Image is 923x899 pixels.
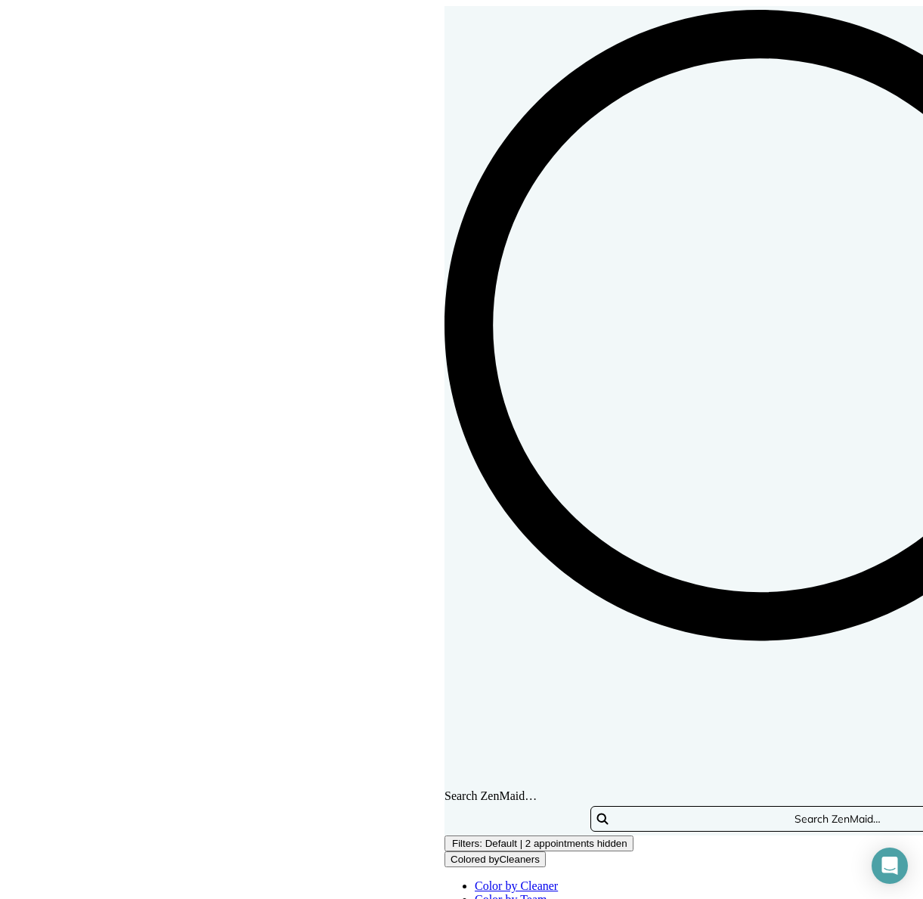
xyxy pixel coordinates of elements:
[444,851,546,867] button: Colored byCleaners
[499,854,539,865] span: Cleaners
[452,838,482,849] span: Filters:
[444,789,537,802] span: Search ZenMaid…
[444,835,633,851] button: Filters: Default | 2 appointments hidden
[451,854,540,865] span: Colored by
[872,848,908,884] div: Open Intercom Messenger
[520,838,627,849] span: | 2 appointments hidden
[485,838,517,849] span: Default
[475,879,558,892] a: Color by Cleaner
[444,836,633,849] a: Filters: Default | 2 appointments hidden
